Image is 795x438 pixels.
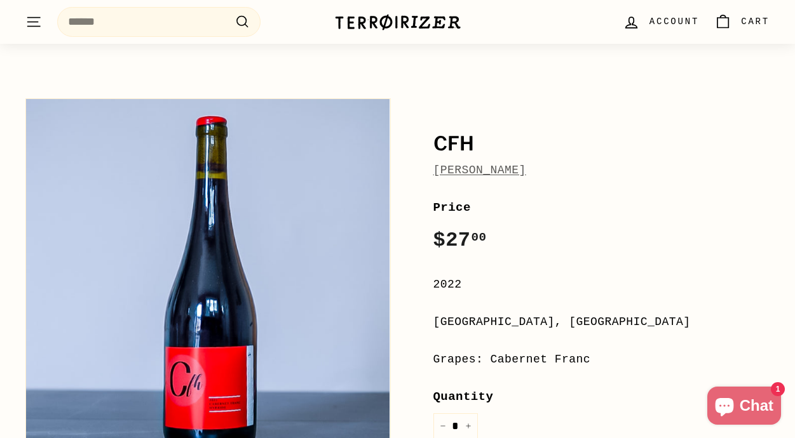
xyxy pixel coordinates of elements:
h1: CFH [433,133,770,155]
label: Price [433,198,770,217]
span: $27 [433,229,487,252]
a: Account [615,3,707,41]
span: Cart [741,15,770,29]
a: [PERSON_NAME] [433,164,526,176]
span: Account [649,15,699,29]
label: Quantity [433,387,770,406]
a: Cart [707,3,777,41]
sup: 00 [471,230,486,244]
div: 2022 [433,275,770,294]
div: [GEOGRAPHIC_DATA], [GEOGRAPHIC_DATA] [433,313,770,331]
inbox-online-store-chat: Shopify online store chat [703,387,785,428]
div: Grapes: Cabernet Franc [433,350,770,369]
